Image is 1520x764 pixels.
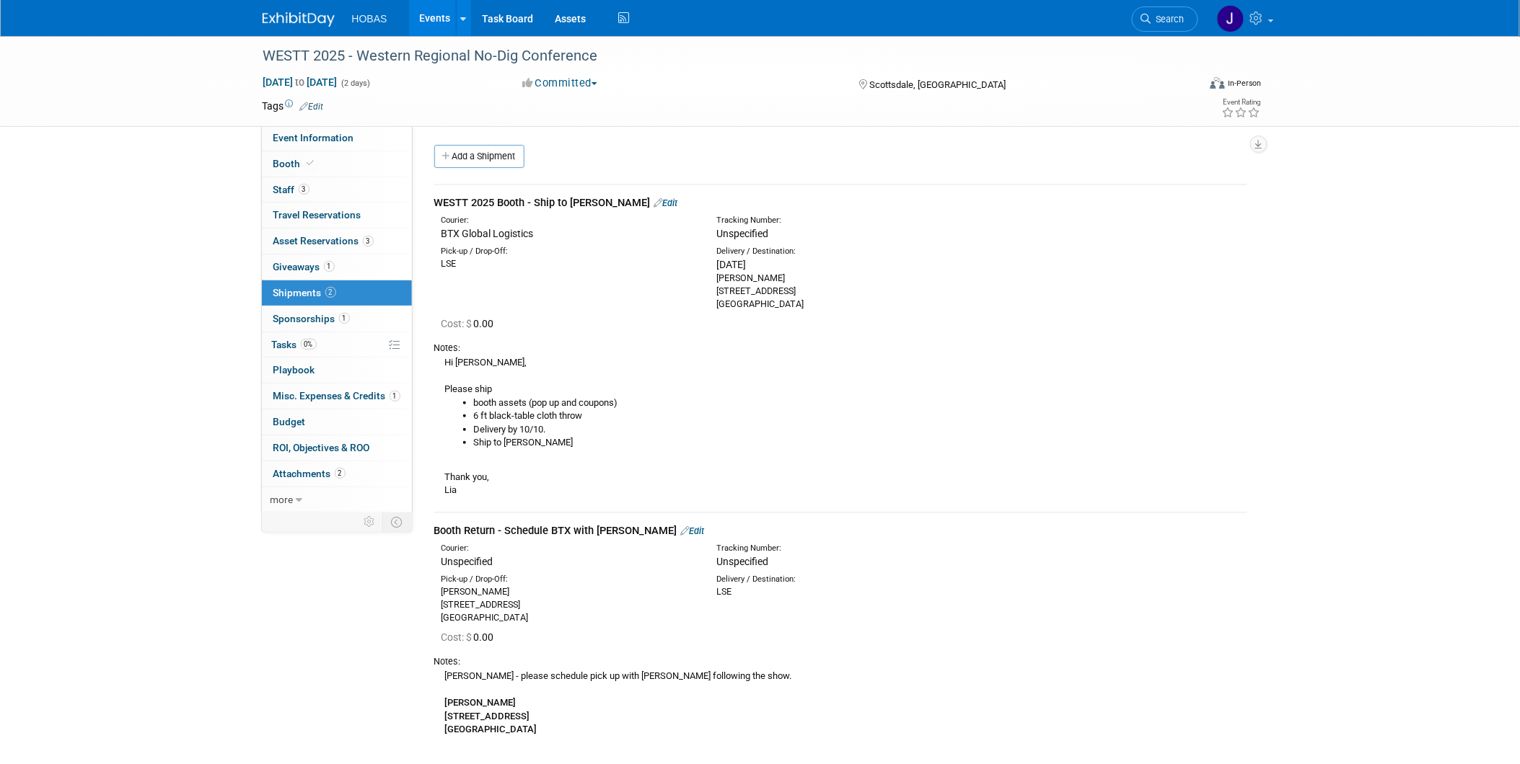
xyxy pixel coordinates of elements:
a: Sponsorships1 [262,306,412,332]
div: Courier: [441,543,695,554]
li: 6 ft black-table cloth throw [474,409,1247,423]
span: to [294,76,307,88]
span: Playbook [273,364,315,376]
span: Unspecified [717,556,769,567]
span: 1 [324,261,335,272]
span: (2 days) [341,79,371,88]
div: [PERSON_NAME] [STREET_ADDRESS] [GEOGRAPHIC_DATA] [441,585,695,624]
div: [PERSON_NAME] - please schedule pick up with [PERSON_NAME] following the show. [434,668,1247,737]
a: Giveaways1 [262,254,412,280]
div: [PERSON_NAME] [STREET_ADDRESS] [GEOGRAPHIC_DATA] [717,272,971,311]
img: Jennifer Jensen [1217,5,1244,32]
a: Travel Reservations [262,203,412,228]
div: Event Format [1113,75,1262,97]
a: Playbook [262,357,412,383]
span: Shipments [273,287,336,298]
div: Delivery / Destination: [717,246,971,257]
a: Attachments2 [262,461,412,487]
td: Personalize Event Tab Strip [358,512,383,531]
div: In-Person [1227,78,1261,89]
span: Scottsdale, [GEOGRAPHIC_DATA] [870,79,1006,90]
a: ROI, Objectives & ROO [262,435,412,461]
span: HOBAS [352,13,387,25]
span: Sponsorships [273,313,350,324]
div: [DATE] [717,257,971,272]
b: [GEOGRAPHIC_DATA] [445,724,537,734]
span: 2 [325,287,336,298]
a: Edit [654,197,678,208]
span: Cost: $ [441,631,474,643]
div: Tracking Number: [717,543,1040,554]
a: Misc. Expenses & Credits1 [262,383,412,409]
span: 0% [301,339,317,350]
span: 3 [299,184,309,195]
div: Hi [PERSON_NAME], Please ship Thank you, Lia [434,355,1247,497]
div: WESTT 2025 - Western Regional No-Dig Conference [258,43,1177,69]
a: Booth [262,151,412,177]
a: Edit [300,102,324,112]
td: Tags [263,99,324,113]
span: [DATE] [DATE] [263,76,338,89]
span: more [271,494,294,505]
td: Toggle Event Tabs [382,512,412,531]
i: Booth reservation complete [307,159,315,167]
span: Budget [273,416,306,427]
li: Ship to [PERSON_NAME] [474,436,1247,450]
span: 1 [339,313,350,324]
b: [STREET_ADDRESS] [445,711,530,721]
div: LSE [441,257,695,270]
div: Tracking Number: [717,215,1040,226]
div: Notes: [434,342,1247,355]
img: ExhibitDay [263,12,335,27]
a: Edit [681,525,705,536]
a: Asset Reservations3 [262,228,412,254]
a: Search [1132,6,1198,32]
span: Event Information [273,132,354,143]
div: Booth Return - Schedule BTX with [PERSON_NAME] [434,523,1247,538]
li: Delivery by 10/10. [474,423,1247,437]
span: Booth [273,158,317,169]
div: Notes: [434,655,1247,668]
button: Committed [517,76,603,91]
span: Unspecified [717,228,769,239]
a: Add a Shipment [434,145,524,168]
span: 0.00 [441,631,500,643]
div: Pick-up / Drop-Off: [441,246,695,257]
li: booth assets (pop up and coupons) [474,396,1247,410]
a: Event Information [262,125,412,151]
div: Event Rating [1221,99,1260,106]
a: Budget [262,409,412,435]
span: Cost: $ [441,318,474,329]
span: 3 [363,236,374,246]
a: Shipments2 [262,280,412,306]
div: Delivery / Destination: [717,574,971,585]
span: 2 [335,468,346,479]
span: 1 [390,391,400,401]
div: Pick-up / Drop-Off: [441,574,695,585]
span: Attachments [273,468,346,479]
span: ROI, Objectives & ROO [273,442,370,453]
span: 0.00 [441,318,500,329]
div: LSE [717,585,971,598]
span: Tasks [272,339,317,350]
span: Search [1151,14,1185,25]
b: [PERSON_NAME] [445,697,517,708]
a: Tasks0% [262,332,412,357]
div: Courier: [441,215,695,226]
div: BTX Global Logistics [441,226,695,241]
span: Giveaways [273,261,335,272]
img: Format-Inperson.png [1211,77,1225,89]
span: Travel Reservations [273,209,361,221]
span: Misc. Expenses & Credits [273,390,400,401]
span: Asset Reservations [273,235,374,246]
div: Unspecified [441,554,695,569]
span: Staff [273,184,309,195]
a: Staff3 [262,177,412,203]
div: WESTT 2025 Booth - Ship to [PERSON_NAME] [434,195,1247,210]
a: more [262,487,412,512]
